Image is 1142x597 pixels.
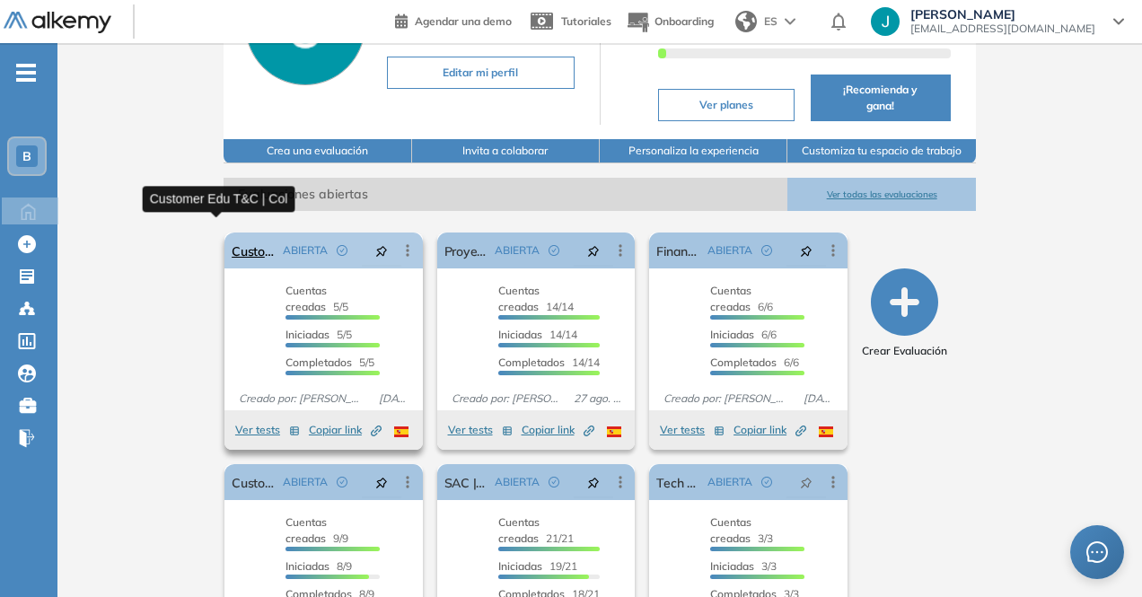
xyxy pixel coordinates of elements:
[375,475,388,489] span: pushpin
[656,233,700,268] a: Finance Analyst | Col
[285,559,329,573] span: Iniciadas
[734,422,806,438] span: Copiar link
[448,419,513,441] button: Ver tests
[495,242,540,259] span: ABIERTA
[862,268,947,359] button: Crear Evaluación
[658,89,795,121] button: Ver planes
[498,356,565,369] span: Completados
[444,233,488,268] a: Proyectos | [GEOGRAPHIC_DATA] (Nueva)
[600,139,787,163] button: Personaliza la experiencia
[498,515,574,545] span: 21/21
[337,245,347,256] span: check-circle
[498,559,577,573] span: 19/21
[415,14,512,28] span: Agendar una demo
[522,422,594,438] span: Copiar link
[800,475,813,489] span: pushpin
[394,426,408,437] img: ESP
[362,468,401,496] button: pushpin
[785,18,795,25] img: arrow
[224,178,787,211] span: Evaluaciones abiertas
[761,477,772,487] span: check-circle
[444,391,567,407] span: Creado por: [PERSON_NAME]
[811,75,951,121] button: ¡Recomienda y gana!
[285,356,352,369] span: Completados
[375,243,388,258] span: pushpin
[16,71,36,75] i: -
[285,284,327,313] span: Cuentas creadas
[285,356,374,369] span: 5/5
[232,464,276,500] a: Customer Happiness | [GEOGRAPHIC_DATA]
[786,468,826,496] button: pushpin
[764,13,777,30] span: ES
[587,243,600,258] span: pushpin
[235,419,300,441] button: Ver tests
[707,474,752,490] span: ABIERTA
[1086,541,1108,563] span: message
[710,515,751,545] span: Cuentas creadas
[337,477,347,487] span: check-circle
[654,14,714,28] span: Onboarding
[143,186,295,212] div: Customer Edu T&C | Col
[412,139,600,163] button: Invita a colaborar
[362,236,401,265] button: pushpin
[522,419,594,441] button: Copiar link
[862,343,947,359] span: Crear Evaluación
[710,328,754,341] span: Iniciadas
[498,328,577,341] span: 14/14
[710,515,773,545] span: 3/3
[567,391,628,407] span: 27 ago. 2025
[224,139,411,163] button: Crea una evaluación
[285,515,348,545] span: 9/9
[387,57,574,89] button: Editar mi perfil
[710,284,751,313] span: Cuentas creadas
[22,149,31,163] span: B
[285,559,352,573] span: 8/9
[707,242,752,259] span: ABIERTA
[285,328,352,341] span: 5/5
[787,139,975,163] button: Customiza tu espacio de trabajo
[910,7,1095,22] span: [PERSON_NAME]
[498,356,600,369] span: 14/14
[549,477,559,487] span: check-circle
[819,426,833,437] img: ESP
[498,515,540,545] span: Cuentas creadas
[910,22,1095,36] span: [EMAIL_ADDRESS][DOMAIN_NAME]
[710,328,777,341] span: 6/6
[283,474,328,490] span: ABIERTA
[285,284,348,313] span: 5/5
[232,233,276,268] a: Customer Edu T&C | Col
[232,391,371,407] span: Creado por: [PERSON_NAME]
[710,559,777,573] span: 3/3
[309,422,382,438] span: Copiar link
[710,284,773,313] span: 6/6
[549,245,559,256] span: check-circle
[796,391,840,407] span: [DATE]
[800,243,813,258] span: pushpin
[787,178,975,211] button: Ver todas las evaluaciones
[574,236,613,265] button: pushpin
[309,419,382,441] button: Copiar link
[372,391,416,407] span: [DATE]
[285,515,327,545] span: Cuentas creadas
[710,356,777,369] span: Completados
[656,391,795,407] span: Creado por: [PERSON_NAME]
[607,426,621,437] img: ESP
[498,328,542,341] span: Iniciadas
[395,9,512,31] a: Agendar una demo
[710,559,754,573] span: Iniciadas
[761,245,772,256] span: check-circle
[285,328,329,341] span: Iniciadas
[587,475,600,489] span: pushpin
[574,468,613,496] button: pushpin
[626,3,714,41] button: Onboarding
[656,464,700,500] a: Tech Sourcer
[561,14,611,28] span: Tutoriales
[498,559,542,573] span: Iniciadas
[444,464,488,500] a: SAC | [GEOGRAPHIC_DATA]
[498,284,540,313] span: Cuentas creadas
[735,11,757,32] img: world
[710,356,799,369] span: 6/6
[495,474,540,490] span: ABIERTA
[660,419,725,441] button: Ver tests
[4,12,111,34] img: Logo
